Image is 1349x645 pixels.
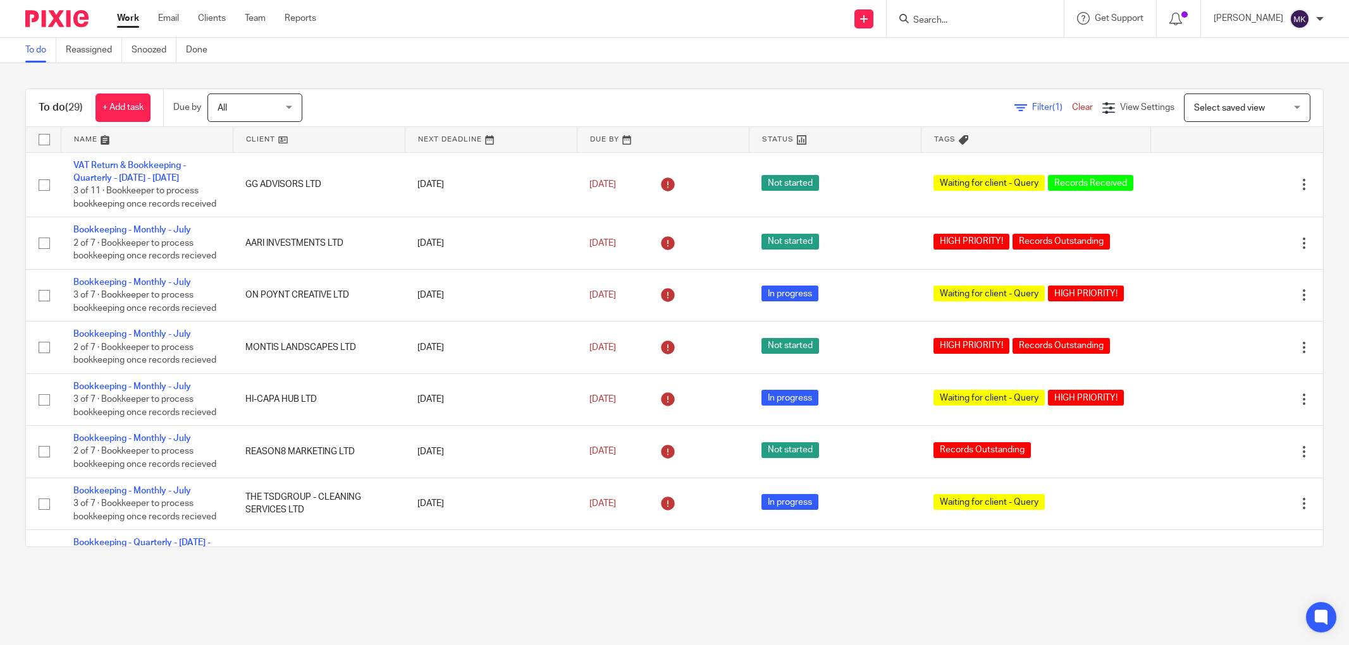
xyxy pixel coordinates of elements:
[1290,9,1310,29] img: svg%3E
[934,136,956,143] span: Tags
[1194,104,1265,112] span: Select saved view
[1013,338,1110,354] span: Records Outstanding
[73,382,191,391] a: Bookkeeping - Monthly - July
[233,426,405,478] td: REASON8 MARKETING LTD
[233,530,405,595] td: ELECLUXE LTD
[233,478,405,529] td: THE TSDGROUP - CLEANING SERVICES LTD
[912,15,1026,27] input: Search
[933,286,1045,301] span: Waiting for client - Query
[245,12,266,25] a: Team
[933,175,1045,191] span: Waiting for client - Query
[1048,286,1124,301] span: HIGH PRIORITY!
[1120,103,1174,112] span: View Settings
[405,217,577,269] td: [DATE]
[285,12,316,25] a: Reports
[933,390,1045,406] span: Waiting for client - Query
[233,217,405,269] td: AARI INVESTMENTS LTD
[589,180,616,189] span: [DATE]
[73,226,191,234] a: Bookkeeping - Monthly - July
[405,152,577,217] td: [DATE]
[1032,103,1072,112] span: Filter
[25,10,89,27] img: Pixie
[761,338,819,354] span: Not started
[73,538,211,560] a: Bookkeeping - Quarterly - [DATE] - [DATE]
[73,343,216,365] span: 2 of 7 · Bookkeeper to process bookkeeping once records recieved
[761,494,818,510] span: In progress
[117,12,139,25] a: Work
[1052,103,1063,112] span: (1)
[73,395,216,417] span: 3 of 7 · Bookkeeper to process bookkeeping once records recieved
[233,373,405,425] td: HI-CAPA HUB LTD
[1072,103,1093,112] a: Clear
[73,161,186,183] a: VAT Return & Bookkeeping - Quarterly - [DATE] - [DATE]
[73,186,216,208] span: 3 of 11 · Bookkeeper to process bookkeeping once records received
[405,322,577,373] td: [DATE]
[65,102,83,112] span: (29)
[25,38,56,63] a: To do
[198,12,226,25] a: Clients
[589,447,616,456] span: [DATE]
[73,278,191,287] a: Bookkeeping - Monthly - July
[761,234,819,250] span: Not started
[405,269,577,321] td: [DATE]
[405,426,577,478] td: [DATE]
[761,175,819,191] span: Not started
[1048,175,1133,191] span: Records Received
[761,442,819,458] span: Not started
[405,373,577,425] td: [DATE]
[73,434,191,443] a: Bookkeeping - Monthly - July
[218,104,227,112] span: All
[933,494,1045,510] span: Waiting for client - Query
[933,338,1009,354] span: HIGH PRIORITY!
[589,395,616,404] span: [DATE]
[405,478,577,529] td: [DATE]
[66,38,122,63] a: Reassigned
[1048,390,1124,406] span: HIGH PRIORITY!
[95,93,151,122] a: + Add task
[39,101,83,114] h1: To do
[589,343,616,352] span: [DATE]
[933,442,1031,458] span: Records Outstanding
[233,152,405,217] td: GG ADVISORS LTD
[73,239,216,261] span: 2 of 7 · Bookkeeper to process bookkeeping once records recieved
[589,499,616,508] span: [DATE]
[589,239,616,248] span: [DATE]
[73,447,216,469] span: 2 of 7 · Bookkeeper to process bookkeeping once records recieved
[158,12,179,25] a: Email
[233,322,405,373] td: MONTIS LANDSCAPES LTD
[761,286,818,301] span: In progress
[73,486,191,495] a: Bookkeeping - Monthly - July
[1214,12,1283,25] p: [PERSON_NAME]
[132,38,176,63] a: Snoozed
[233,269,405,321] td: ON POYNT CREATIVE LTD
[761,390,818,406] span: In progress
[589,291,616,299] span: [DATE]
[73,291,216,313] span: 3 of 7 · Bookkeeper to process bookkeeping once records recieved
[186,38,217,63] a: Done
[73,330,191,339] a: Bookkeeping - Monthly - July
[173,101,201,114] p: Due by
[933,234,1009,250] span: HIGH PRIORITY!
[73,499,216,521] span: 3 of 7 · Bookkeeper to process bookkeeping once records recieved
[1013,234,1110,250] span: Records Outstanding
[405,530,577,595] td: [DATE]
[1095,14,1143,23] span: Get Support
